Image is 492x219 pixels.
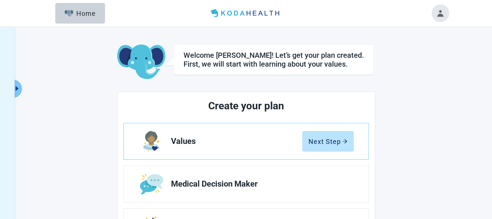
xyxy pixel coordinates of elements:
[208,7,284,19] img: Koda Health
[64,10,74,17] img: Elephant
[124,123,369,159] a: Edit Values section
[13,80,22,98] button: Expand menu
[14,85,21,92] span: caret-right
[64,10,96,17] div: Home
[55,3,105,24] button: ElephantHome
[171,180,348,188] span: Medical Decision Maker
[151,98,341,114] h2: Create your plan
[308,138,348,145] div: Next Step
[302,131,354,152] button: Next Steparrow-right
[124,166,369,202] a: Edit Medical Decision Maker section
[342,139,348,144] span: arrow-right
[117,45,165,80] img: Koda Elephant
[432,4,449,22] button: Toggle account menu
[184,51,364,68] div: Welcome [PERSON_NAME]! Let’s get your plan created. First, we will start with learning about your...
[171,137,302,146] span: Values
